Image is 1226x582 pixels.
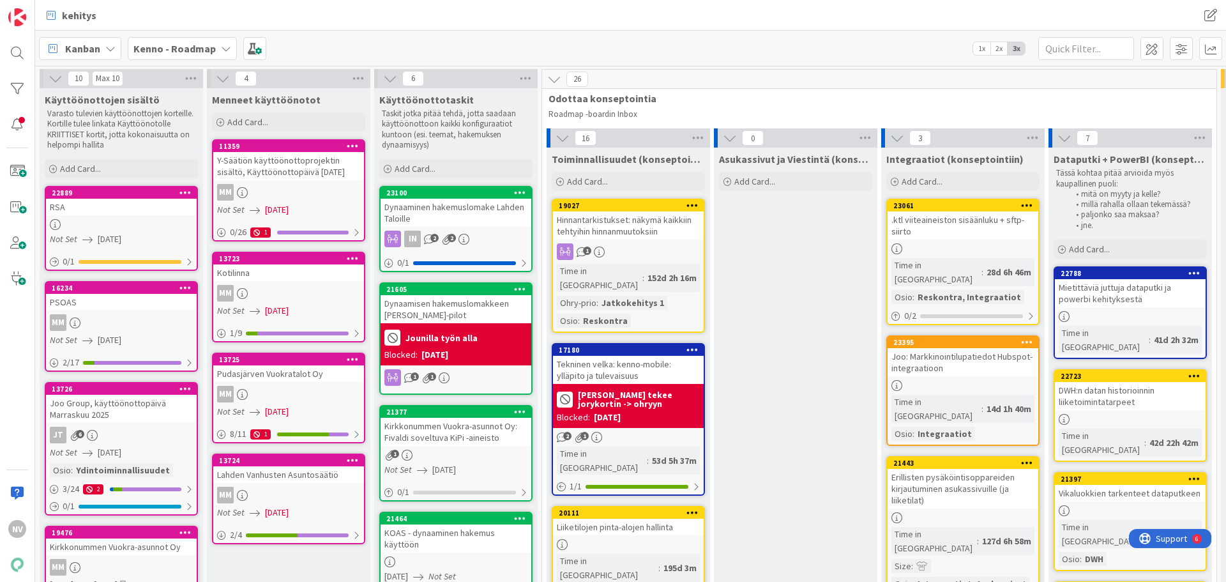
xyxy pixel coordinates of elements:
span: [DATE] [265,506,289,519]
div: 195d 3m [660,561,700,575]
span: 0 / 1 [63,255,75,268]
div: 13724 [219,456,364,465]
div: 23100 [381,187,531,199]
span: : [977,534,979,548]
span: Add Card... [567,176,608,187]
div: MM [213,386,364,402]
span: 0 [742,130,764,146]
span: [DATE] [432,463,456,477]
div: JT [46,427,197,443]
li: jne. [1069,220,1205,231]
span: Add Card... [395,163,435,174]
span: Add Card... [227,116,268,128]
span: : [596,296,598,310]
div: Erillisten pysäköintisoppareiden kirjautuminen asukassivuille (ja liiketilat) [888,469,1038,509]
b: Jounilla työn alla [405,333,478,342]
div: 13724Lahden Vanhusten Asuntosäätiö [213,455,364,483]
input: Quick Filter... [1038,37,1134,60]
span: 0 / 1 [397,256,409,270]
span: Käyttöönottojen sisältö [45,93,160,106]
div: 127d 6h 58m [979,534,1034,548]
div: MM [213,487,364,503]
span: 1 [411,372,419,381]
div: 19476 [46,527,197,539]
span: 2 [563,432,571,440]
div: 0/1 [381,484,531,500]
span: 3 / 24 [63,482,79,496]
div: [DATE] [594,411,621,424]
div: 23100 [386,188,531,197]
div: MM [50,559,66,576]
div: 14d 1h 40m [983,402,1034,416]
a: kehitys [39,4,104,27]
div: 13723Kotilinna [213,253,364,281]
span: 7 [1077,130,1098,146]
span: : [981,402,983,416]
div: Liiketilojen pinta-alojen hallinta [553,519,704,535]
div: 13726Joo Group, käyttöönottopäivä Marraskuu 2025 [46,383,197,423]
p: Varasto tulevien käyttöönottojen korteille. Kortille tulee linkata Käyttöönotolle KRIITTISET kort... [47,109,195,150]
span: : [1080,552,1082,566]
span: [DATE] [265,203,289,217]
div: NV [8,520,26,538]
span: 2 [430,234,439,242]
div: Reskontra [580,314,631,328]
img: Visit kanbanzone.com [8,8,26,26]
span: 2 [448,234,456,242]
span: 0 / 26 [230,226,246,239]
div: 21464KOAS - dynaaminen hakemus käyttöön [381,513,531,553]
div: 13725 [219,355,364,364]
div: 41d 2h 32m [1151,333,1202,347]
div: 13726 [52,385,197,394]
div: 21397 [1055,473,1206,485]
span: 2 / 17 [63,356,79,369]
span: Support [27,2,58,17]
span: : [71,463,73,477]
div: JT [50,427,66,443]
div: Dynaaminen hakemuslomake Lahden Taloille [381,199,531,227]
div: 20111 [553,507,704,519]
i: Not Set [217,204,245,215]
span: 16 [575,130,596,146]
div: KOAS - dynaaminen hakemus käyttöön [381,525,531,553]
span: 8 / 11 [230,427,246,441]
div: Blocked: [384,348,418,362]
div: Dynaamisen hakemuslomakkeen [PERSON_NAME]-pilot [381,295,531,323]
div: 0/1 [381,255,531,271]
div: 13724 [213,455,364,466]
div: 22723 [1061,372,1206,381]
div: 19476Kirkkonummen Vuokra-asunnot Oy [46,527,197,555]
span: [DATE] [98,446,121,459]
div: Osio [557,314,578,328]
div: 21464 [381,513,531,525]
span: 3x [1008,42,1025,55]
div: 28d 6h 46m [983,265,1034,279]
div: 23061.ktl viiteaineiston sisäänluku + sftp-siirto [888,200,1038,240]
div: 13726 [46,383,197,395]
div: Osio [50,463,71,477]
div: 16234 [52,284,197,293]
div: 2 [83,484,103,494]
span: Odottaa konseptointia [549,92,1200,105]
span: : [658,561,660,575]
div: Osio [891,290,912,304]
div: Tekninen velka: kenno-mobile: ylläpito ja tulevaisuus [553,356,704,384]
div: 21464 [386,514,531,523]
div: PSOAS [46,294,197,310]
div: 20111Liiketilojen pinta-alojen hallinta [553,507,704,535]
div: Kirkkonummen Vuokra-asunnot Oy [46,539,197,555]
li: paljonko saa maksaa? [1069,210,1205,220]
b: [PERSON_NAME] tekee jorykortin -> ohryyn [578,390,700,408]
div: Mietittäviä juttuja dataputki ja powerbi kehityksestä [1055,279,1206,307]
span: 0 / 1 [397,486,409,499]
div: Size [891,559,911,573]
span: 0 / 1 [63,500,75,513]
div: Blocked: [557,411,590,424]
div: Time in [GEOGRAPHIC_DATA] [891,258,981,286]
div: Y-Säätiön käyttöönottoprojektin sisältö, Käyttöönottopäivä [DATE] [213,152,364,180]
span: Dataputki + PowerBI (konseptointiin) [1054,153,1207,165]
div: 21397 [1061,475,1206,484]
div: 8/111 [213,426,364,442]
div: 21605 [381,284,531,295]
div: 20111 [559,509,704,517]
